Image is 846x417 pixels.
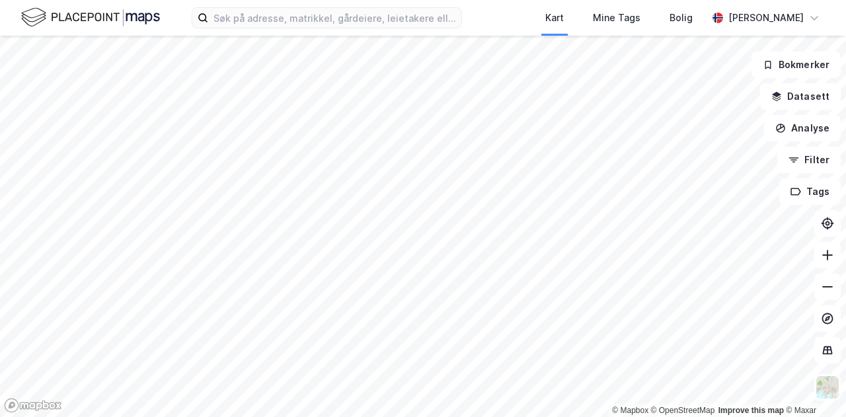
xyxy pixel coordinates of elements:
[545,10,564,26] div: Kart
[612,406,648,415] a: Mapbox
[4,398,62,413] a: Mapbox homepage
[651,406,715,415] a: OpenStreetMap
[777,147,841,173] button: Filter
[593,10,640,26] div: Mine Tags
[21,6,160,29] img: logo.f888ab2527a4732fd821a326f86c7f29.svg
[670,10,693,26] div: Bolig
[208,8,461,28] input: Søk på adresse, matrikkel, gårdeiere, leietakere eller personer
[760,83,841,110] button: Datasett
[779,178,841,205] button: Tags
[728,10,804,26] div: [PERSON_NAME]
[718,406,784,415] a: Improve this map
[764,115,841,141] button: Analyse
[751,52,841,78] button: Bokmerker
[780,354,846,417] iframe: Chat Widget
